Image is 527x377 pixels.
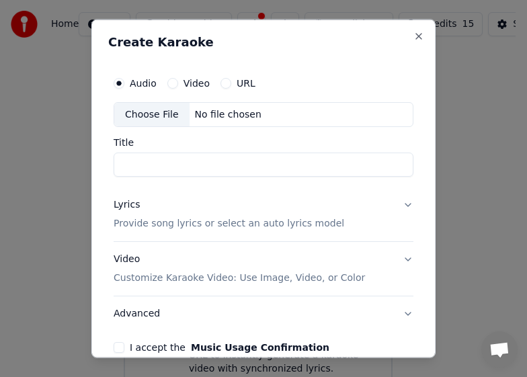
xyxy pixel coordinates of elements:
[184,78,210,87] label: Video
[190,108,267,121] div: No file chosen
[114,138,413,147] label: Title
[114,253,365,285] div: Video
[114,296,413,331] button: Advanced
[130,343,329,352] label: I accept the
[237,78,255,87] label: URL
[114,242,413,296] button: VideoCustomize Karaoke Video: Use Image, Video, or Color
[108,36,419,48] h2: Create Karaoke
[114,102,190,126] div: Choose File
[130,78,157,87] label: Audio
[114,217,344,231] p: Provide song lyrics or select an auto lyrics model
[114,271,365,285] p: Customize Karaoke Video: Use Image, Video, or Color
[114,198,140,212] div: Lyrics
[114,187,413,241] button: LyricsProvide song lyrics or select an auto lyrics model
[191,343,329,352] button: I accept the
